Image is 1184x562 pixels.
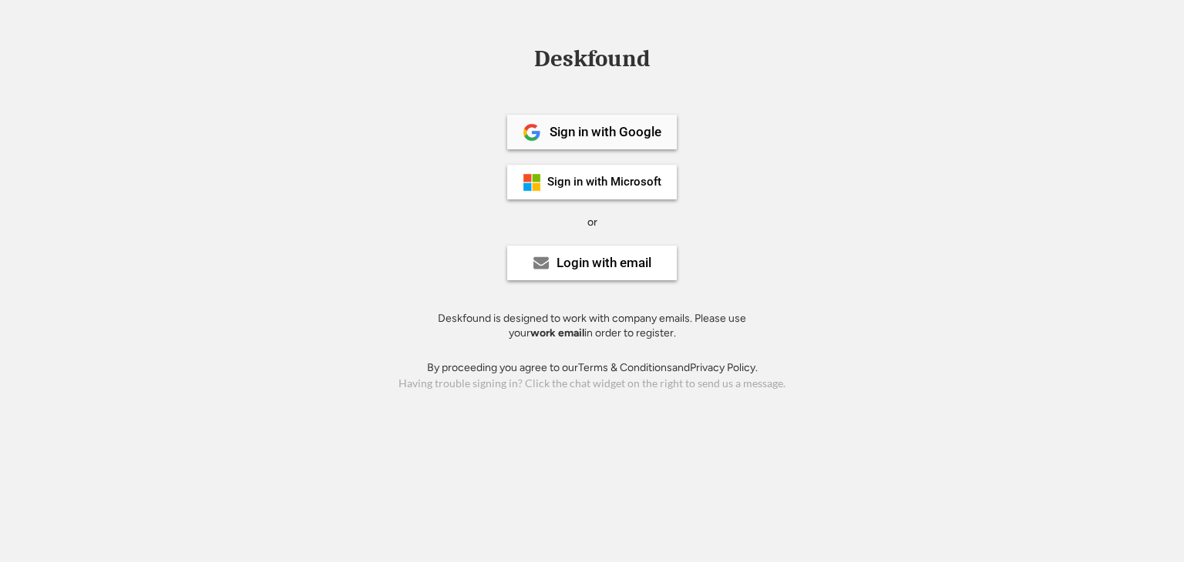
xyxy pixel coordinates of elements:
[530,326,584,340] strong: work email
[578,361,672,374] a: Terms & Conditions
[523,123,541,142] img: 1024px-Google__G__Logo.svg.png
[547,176,661,188] div: Sign in with Microsoft
[427,360,758,376] div: By proceeding you agree to our and
[523,173,541,192] img: ms-symbollockup_mssymbol_19.png
[526,47,658,71] div: Deskfound
[690,361,758,374] a: Privacy Policy.
[419,311,765,341] div: Deskfound is designed to work with company emails. Please use your in order to register.
[550,125,661,139] div: Sign in with Google
[587,215,597,230] div: or
[557,256,651,269] div: Login with email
